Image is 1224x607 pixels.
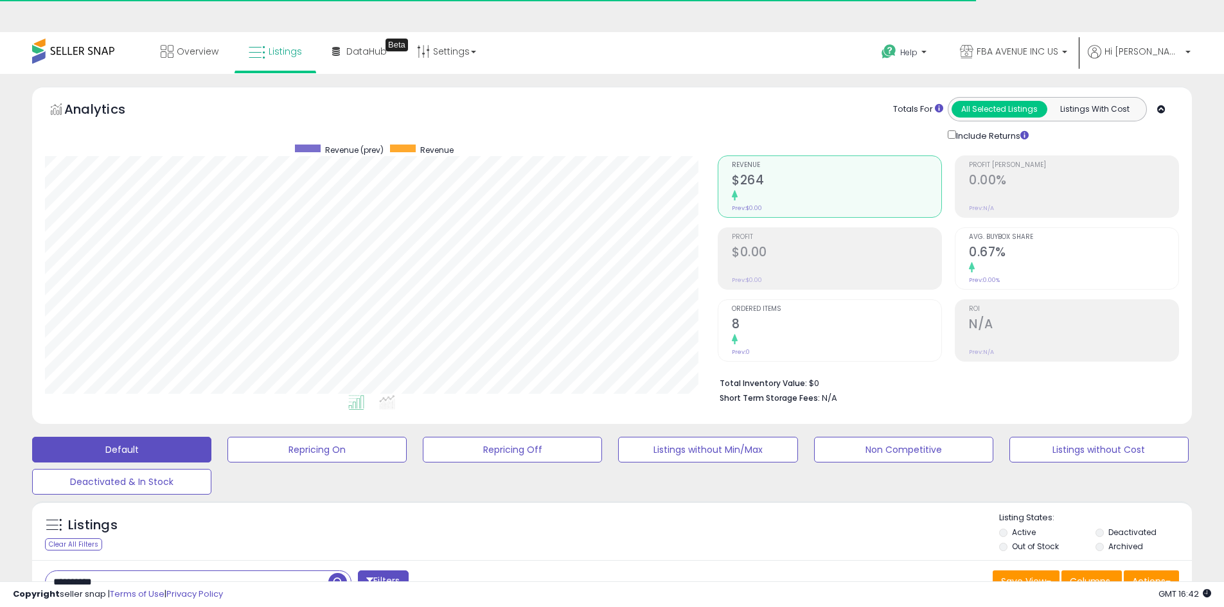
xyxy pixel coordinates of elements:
strong: Copyright [13,588,60,600]
h2: 0.67% [969,245,1178,262]
b: Total Inventory Value: [720,378,807,389]
button: Deactivated & In Stock [32,469,211,495]
label: Archived [1108,541,1143,552]
h2: $0.00 [732,245,941,262]
span: DataHub [346,45,387,58]
h5: Listings [68,516,118,534]
h2: 0.00% [969,173,1178,190]
h5: Analytics [64,100,150,121]
i: Get Help [881,44,897,60]
b: Short Term Storage Fees: [720,392,820,403]
span: Help [900,47,918,58]
span: Avg. Buybox Share [969,234,1178,241]
div: Totals For [893,103,943,116]
button: Default [32,437,211,462]
label: Deactivated [1108,527,1157,538]
span: N/A [822,392,837,404]
h2: N/A [969,317,1178,334]
button: Filters [358,570,408,593]
small: Prev: N/A [969,348,994,356]
label: Active [1012,527,1036,538]
button: Repricing Off [423,437,602,462]
span: Revenue (prev) [325,145,384,155]
small: Prev: 0.00% [969,276,1000,284]
button: Columns [1061,570,1122,592]
p: Listing States: [999,512,1192,524]
a: Terms of Use [110,588,164,600]
button: Save View [993,570,1060,592]
div: Include Returns [938,128,1044,143]
button: Actions [1124,570,1179,592]
small: Prev: $0.00 [732,204,762,212]
a: FBA AVENUE INC US [950,32,1077,74]
span: Hi [PERSON_NAME] [1104,45,1182,58]
small: Prev: $0.00 [732,276,762,284]
span: ROI [969,306,1178,313]
span: Profit [PERSON_NAME] [969,162,1178,169]
h2: 8 [732,317,941,334]
a: Hi [PERSON_NAME] [1088,45,1191,74]
button: All Selected Listings [952,101,1047,118]
a: Listings [239,32,312,71]
span: Revenue [420,145,454,155]
a: Help [871,34,939,74]
h2: $264 [732,173,941,190]
button: Listings With Cost [1047,101,1142,118]
span: Listings [269,45,302,58]
button: Repricing On [227,437,407,462]
button: Listings without Cost [1009,437,1189,462]
button: Listings without Min/Max [618,437,797,462]
small: Prev: N/A [969,204,994,212]
span: Revenue [732,162,941,169]
div: Clear All Filters [45,538,102,550]
span: Ordered Items [732,306,941,313]
label: Out of Stock [1012,541,1059,552]
a: Privacy Policy [166,588,223,600]
div: Tooltip anchor [386,39,408,51]
span: FBA AVENUE INC US [977,45,1058,58]
span: 2025-10-13 16:42 GMT [1158,588,1211,600]
a: DataHub [323,32,396,71]
small: Prev: 0 [732,348,750,356]
span: Columns [1070,575,1110,588]
div: seller snap | | [13,588,223,601]
span: Overview [177,45,218,58]
span: Profit [732,234,941,241]
button: Non Competitive [814,437,993,462]
a: Settings [407,32,486,71]
a: Overview [151,32,228,71]
li: $0 [720,374,1169,390]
